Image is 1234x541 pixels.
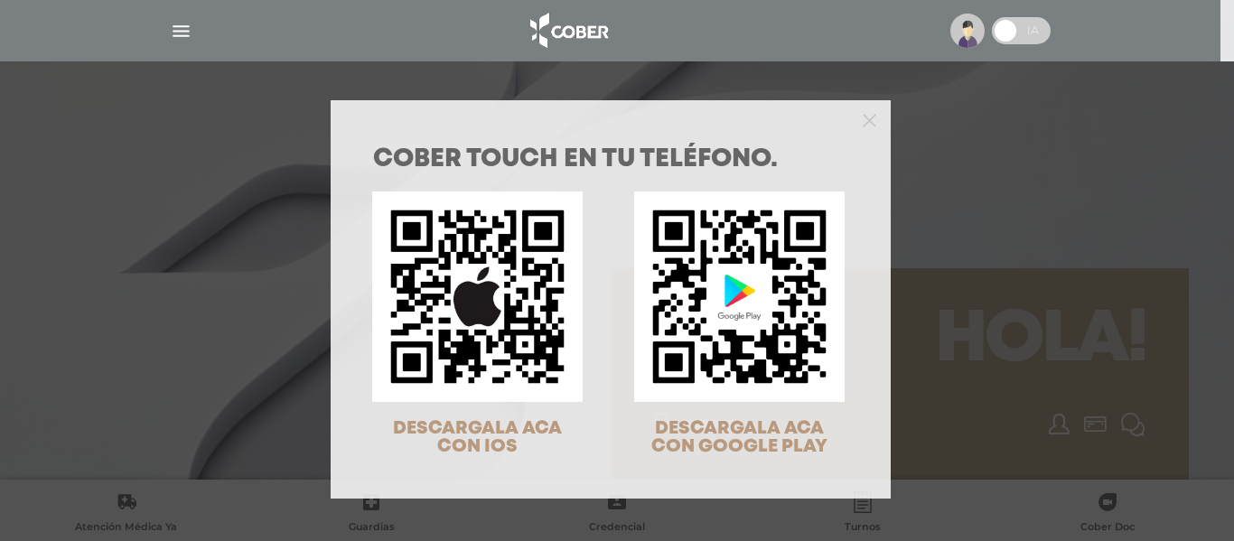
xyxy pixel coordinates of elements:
[372,191,583,402] img: qr-code
[651,420,827,455] span: DESCARGALA ACA CON GOOGLE PLAY
[393,420,562,455] span: DESCARGALA ACA CON IOS
[863,111,876,127] button: Close
[373,147,848,173] h1: COBER TOUCH en tu teléfono.
[634,191,845,402] img: qr-code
